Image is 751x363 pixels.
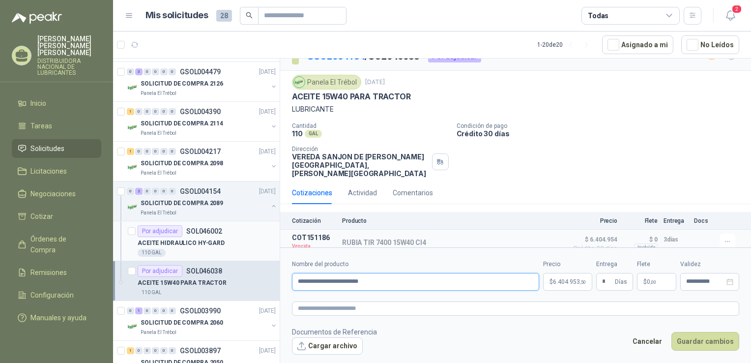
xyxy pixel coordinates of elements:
p: $ 0 [623,234,658,245]
div: 110 GAL [138,289,166,297]
p: SOL046002 [186,228,222,235]
div: Cotizaciones [292,187,332,198]
label: Flete [637,260,676,269]
div: 1 [127,148,134,155]
span: Configuración [30,290,74,301]
p: Panela El Trébol [141,129,176,137]
p: [DATE] [259,147,276,156]
div: 0 [152,307,159,314]
div: 2 [135,188,143,195]
div: 1 [135,307,143,314]
a: Licitaciones [12,162,101,181]
a: 0 2 0 0 0 0 GSOL004154[DATE] Company LogoSOLICITUD DE COMPRA 2089Panela El Trébol [127,185,278,217]
a: 0 3 0 0 0 0 GSOL004479[DATE] Company LogoSOLICITUD DE COMPRA 2126Panela El Trébol [127,66,278,97]
div: Comentarios [393,187,433,198]
span: Crédito 30 días [568,245,617,251]
div: 0 [127,188,134,195]
img: Company Logo [127,201,139,213]
span: Días [615,273,627,290]
p: Condición de pago [457,122,748,129]
h1: Mis solicitudes [145,8,208,23]
p: GSOL004479 [180,68,221,75]
button: Asignado a mi [602,35,673,54]
button: Guardar cambios [671,332,739,351]
a: Por adjudicarSOL046002ACEITE HIDRAULICO HY-GARD110 GAL [113,221,280,261]
span: $ [643,279,647,285]
p: GSOL003990 [180,307,221,314]
span: Cotizar [30,211,53,222]
a: Solicitudes [12,139,101,158]
div: 0 [160,347,168,354]
p: [DATE] [365,78,385,87]
img: Logo peakr [12,12,62,24]
p: RUBIA TIR 7400 15W40 CI4 [342,239,426,246]
div: 0 [169,188,176,195]
p: COT151186 [292,234,336,242]
div: 0 [169,108,176,115]
span: search [246,12,253,19]
p: Crédito 30 días [457,129,748,138]
p: 110 [292,129,303,138]
div: 1 [127,108,134,115]
div: 0 [160,108,168,115]
span: 28 [216,10,232,22]
a: Remisiones [12,263,101,282]
span: ,50 [580,279,586,285]
a: 1 0 0 0 0 0 GSOL004390[DATE] Company LogoSOLICITUD DE COMPRA 2114Panela El Trébol [127,106,278,137]
div: 0 [127,68,134,75]
a: 1 0 0 0 0 0 GSOL004217[DATE] Company LogoSOLICITUD DE COMPRA 2098Panela El Trébol [127,146,278,177]
div: 0 [169,347,176,354]
div: 1 [127,347,134,354]
p: [PERSON_NAME] [PERSON_NAME] [PERSON_NAME] [37,35,101,56]
span: Licitaciones [30,166,67,177]
div: 0 [169,68,176,75]
p: SOLICITUD DE COMPRA 2089 [141,199,223,208]
div: 0 [160,307,168,314]
span: Órdenes de Compra [30,234,92,255]
img: Company Logo [127,82,139,93]
button: Cargar archivo [292,337,363,355]
p: $ 0,00 [637,273,676,291]
div: GAL [305,130,322,138]
div: 0 [144,307,151,314]
span: Inicio [30,98,46,109]
div: 0 [144,347,151,354]
div: 0 [160,148,168,155]
div: Por adjudicar [138,225,182,237]
span: 2 [731,4,742,14]
p: ACEITE 15W40 PARA TRACTOR [292,91,411,102]
a: Órdenes de Compra [12,230,101,259]
div: Todas [588,10,608,21]
span: Negociaciones [30,188,76,199]
div: 0 [169,307,176,314]
p: Entrega [664,217,688,224]
div: 3 [135,68,143,75]
p: Panela El Trébol [141,209,176,217]
p: Panela El Trébol [141,169,176,177]
button: Cancelar [627,332,667,351]
span: 6.404.953 [553,279,586,285]
div: 0 [152,347,159,354]
div: Por adjudicar [138,265,182,277]
p: GSOL004154 [180,188,221,195]
span: ,00 [650,279,656,285]
p: [DATE] [259,346,276,356]
p: Cotización [292,217,336,224]
button: No Leídos [681,35,739,54]
img: Company Logo [127,321,139,333]
p: 3 días [664,234,688,245]
p: LUBRICANTE [292,104,739,115]
div: 0 [144,148,151,155]
p: SOLICITUD DE COMPRA 2114 [141,119,223,128]
p: Docs [694,217,714,224]
button: 2 [722,7,739,25]
p: [DATE] [259,306,276,316]
div: 0 [152,188,159,195]
label: Precio [543,260,592,269]
p: [DATE] [259,67,276,77]
p: Dirección [292,146,428,152]
p: VEREDA SANJON DE [PERSON_NAME] [GEOGRAPHIC_DATA] , [PERSON_NAME][GEOGRAPHIC_DATA] [292,152,428,178]
div: 110 GAL [138,249,166,257]
p: Panela El Trébol [141,90,176,97]
div: Actividad [348,187,377,198]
